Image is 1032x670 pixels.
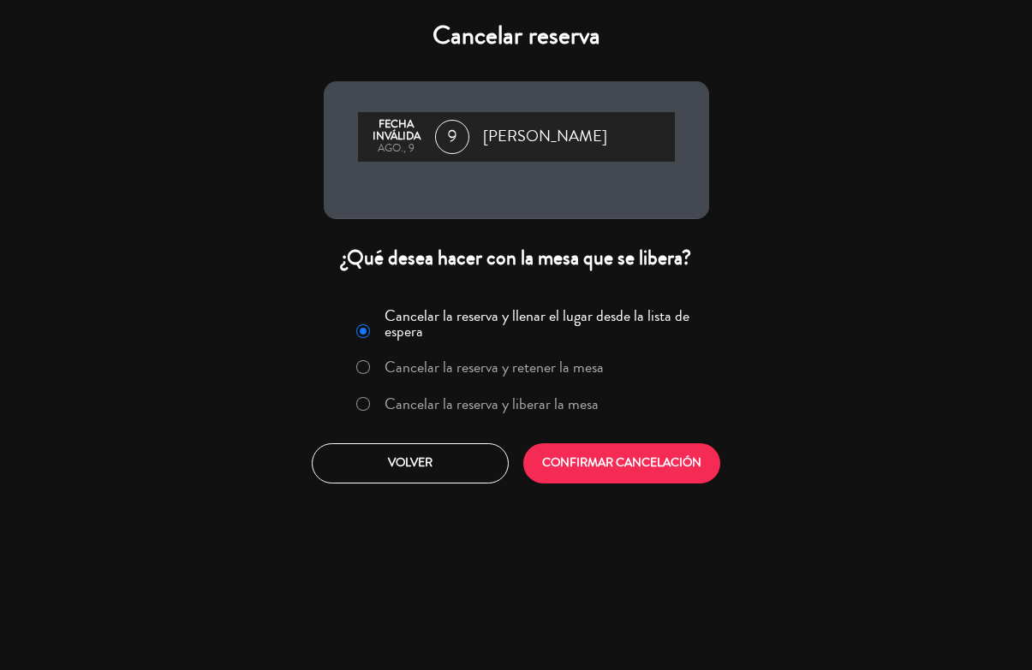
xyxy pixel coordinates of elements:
span: [PERSON_NAME] [483,124,607,150]
button: CONFIRMAR CANCELACIÓN [523,443,720,483]
label: Cancelar la reserva y retener la mesa [385,359,604,375]
div: Fecha inválida [367,119,427,143]
button: Volver [312,443,509,483]
div: ago., 9 [367,143,427,155]
div: ¿Qué desea hacer con la mesa que se libera? [324,245,709,271]
label: Cancelar la reserva y liberar la mesa [385,396,599,412]
span: 9 [435,120,469,154]
label: Cancelar la reserva y llenar el lugar desde la lista de espera [385,308,698,339]
h4: Cancelar reserva [324,21,709,51]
